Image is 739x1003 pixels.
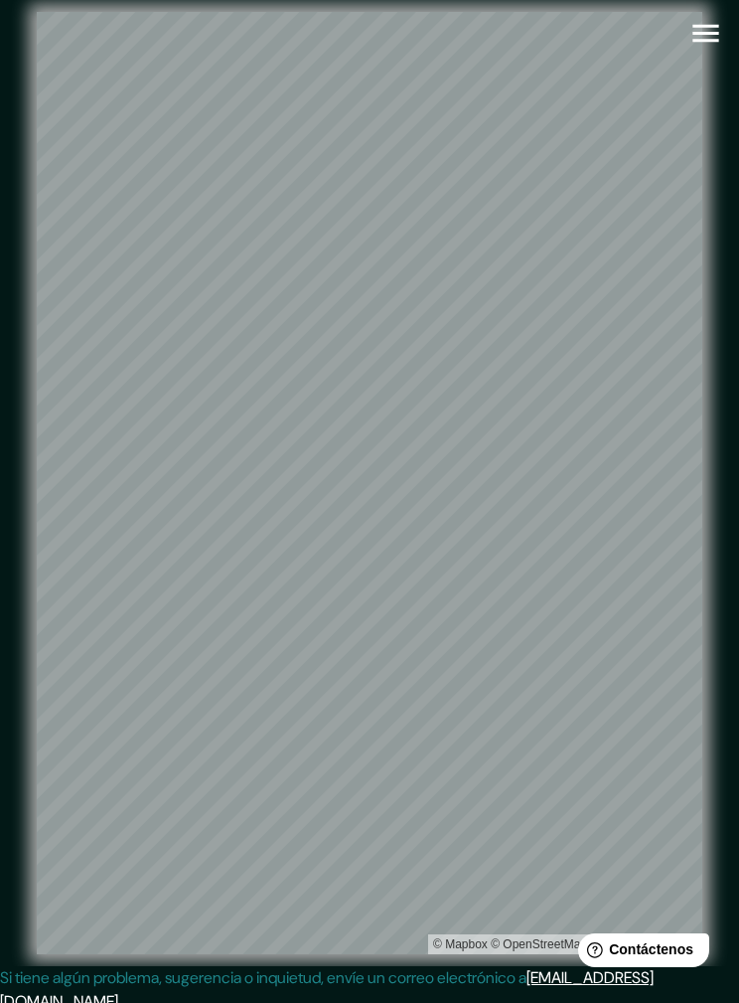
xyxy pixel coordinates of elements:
iframe: Lanzador de widgets de ayuda [562,925,717,981]
font: © OpenStreetMap [491,937,587,951]
font: © Mapbox [433,937,488,951]
canvas: Mapa [37,12,702,954]
a: Mapa de OpenStreet [491,937,587,951]
a: Mapbox [433,937,488,951]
